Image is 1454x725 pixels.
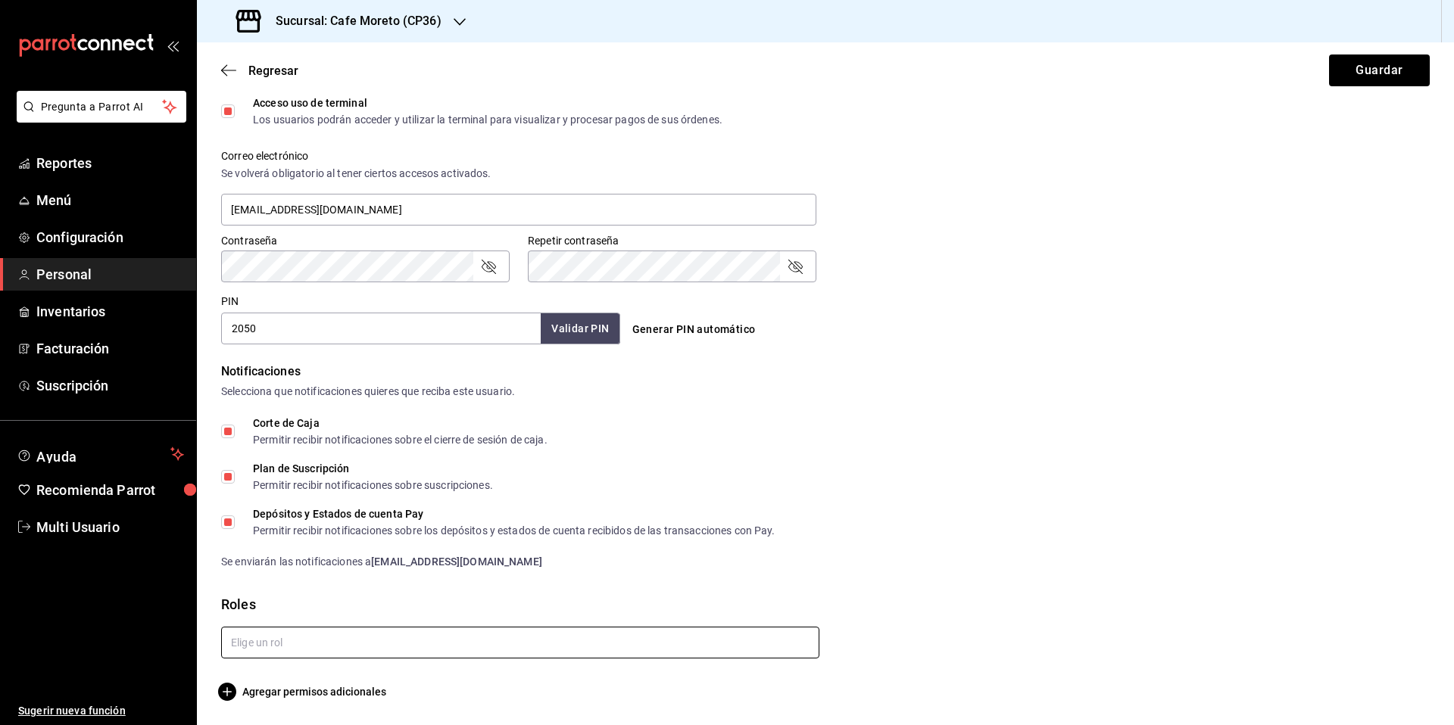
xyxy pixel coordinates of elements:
span: Multi Usuario [36,517,184,537]
span: Regresar [248,64,298,78]
div: Selecciona que notificaciones quieres que reciba este usuario. [221,384,1430,400]
div: Se enviarán las notificaciones a [221,554,1430,570]
button: Guardar [1329,54,1430,86]
h3: Sucursal: Cafe Moreto (CP36) [264,12,442,30]
button: Generar PIN automático [626,316,762,344]
button: passwordField [479,257,498,275]
div: Plan de Suscripción [253,463,493,474]
span: Facturación [36,338,184,359]
span: Reportes [36,153,184,173]
span: Recomienda Parrot [36,480,184,500]
div: Notificaciones [221,362,1430,381]
button: Regresar [221,64,298,78]
div: Permitir recibir notificaciones sobre suscripciones. [253,480,493,490]
button: Pregunta a Parrot AI [17,91,186,123]
button: Validar PIN [541,313,619,344]
div: Corte de Caja [253,418,548,428]
span: Suscripción [36,375,184,396]
button: open_drawer_menu [167,39,179,51]
span: Ayuda [36,445,164,463]
div: Permitir recibir notificaciones sobre los depósitos y estados de cuenta recibidos de las transacc... [253,525,775,536]
span: Inventarios [36,301,184,322]
input: 3 a 6 dígitos [221,313,541,344]
span: Menú [36,190,184,210]
span: Sugerir nueva función [18,703,184,719]
span: Pregunta a Parrot AI [41,99,163,115]
div: Acceso uso de terminal [253,98,722,108]
label: Repetir contraseña [528,235,816,246]
label: PIN [221,296,239,306]
span: Configuración [36,227,184,247]
input: Elige un rol [221,627,819,658]
button: Agregar permisos adicionales [221,683,386,701]
div: Depósitos y Estados de cuenta Pay [253,509,775,519]
strong: [EMAIL_ADDRESS][DOMAIN_NAME] [371,555,542,568]
div: Los usuarios podrán acceder y utilizar la terminal para visualizar y procesar pagos de sus órdenes. [253,114,722,125]
button: passwordField [786,257,804,275]
span: Personal [36,264,184,285]
div: Roles [221,594,1430,615]
div: Se volverá obligatorio al tener ciertos accesos activados. [221,166,816,182]
div: Permitir recibir notificaciones sobre el cierre de sesión de caja. [253,434,548,445]
label: Correo electrónico [221,151,816,161]
a: Pregunta a Parrot AI [11,110,186,126]
label: Contraseña [221,235,510,246]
